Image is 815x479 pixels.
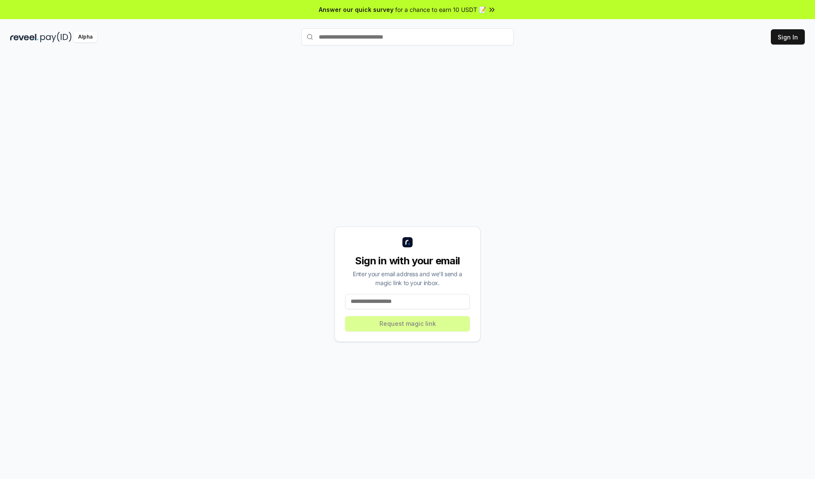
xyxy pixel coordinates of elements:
button: Sign In [771,29,805,45]
img: reveel_dark [10,32,39,42]
div: Alpha [73,32,97,42]
img: pay_id [40,32,72,42]
span: for a chance to earn 10 USDT 📝 [395,5,486,14]
img: logo_small [402,237,413,247]
span: Answer our quick survey [319,5,393,14]
div: Enter your email address and we’ll send a magic link to your inbox. [345,269,470,287]
div: Sign in with your email [345,254,470,268]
